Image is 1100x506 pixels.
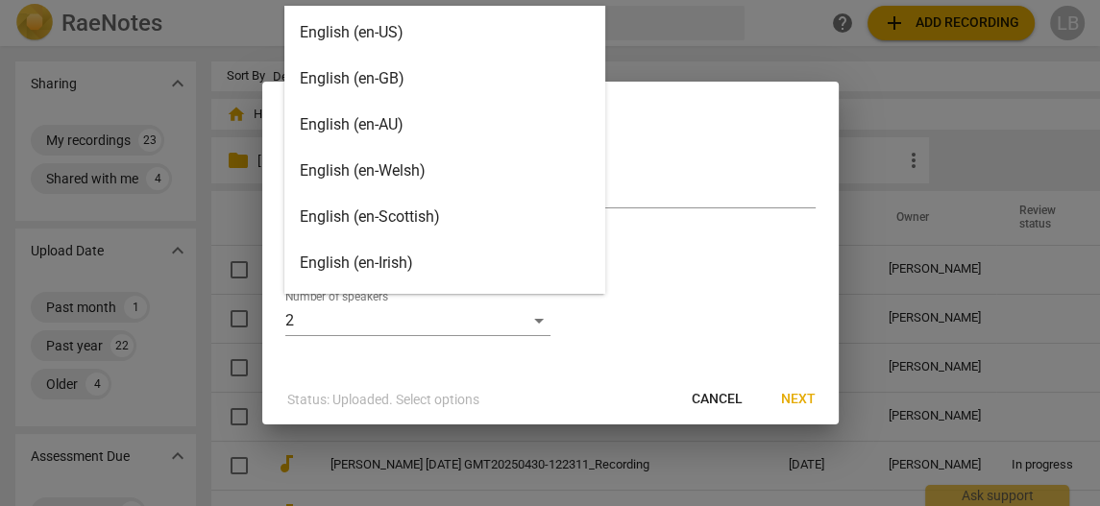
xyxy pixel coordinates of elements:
label: Number of speakers [285,292,388,303]
div: Spanish [284,286,605,332]
p: Status: Uploaded. Select options [287,390,479,410]
div: English (en-US) [284,10,605,56]
div: English (en-Scottish) [284,194,605,240]
div: English (en-AU) [284,102,605,148]
div: 2 [285,305,550,336]
span: Next [781,390,816,409]
button: Next [766,382,831,417]
div: English (en-GB) [284,56,605,102]
div: English (en-Welsh) [284,148,605,194]
span: Cancel [692,390,743,409]
div: English (en-Irish) [284,240,605,286]
button: Cancel [676,382,758,417]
